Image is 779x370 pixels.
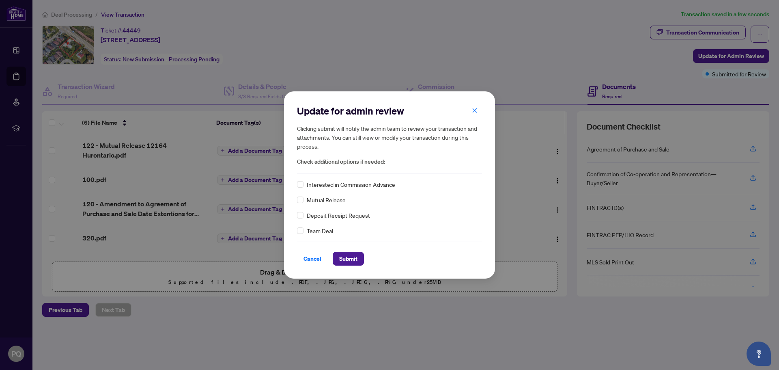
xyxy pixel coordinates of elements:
span: Mutual Release [307,195,346,204]
span: Submit [339,252,357,265]
h2: Update for admin review [297,104,482,117]
button: Open asap [747,342,771,366]
button: Submit [333,252,364,266]
span: Check additional options if needed: [297,157,482,167]
span: Cancel [303,252,321,265]
span: close [472,108,478,113]
h5: Clicking submit will notify the admin team to review your transaction and attachments. You can st... [297,124,482,151]
span: Team Deal [307,226,333,235]
span: Interested in Commission Advance [307,180,395,189]
span: Deposit Receipt Request [307,211,370,220]
button: Cancel [297,252,328,266]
